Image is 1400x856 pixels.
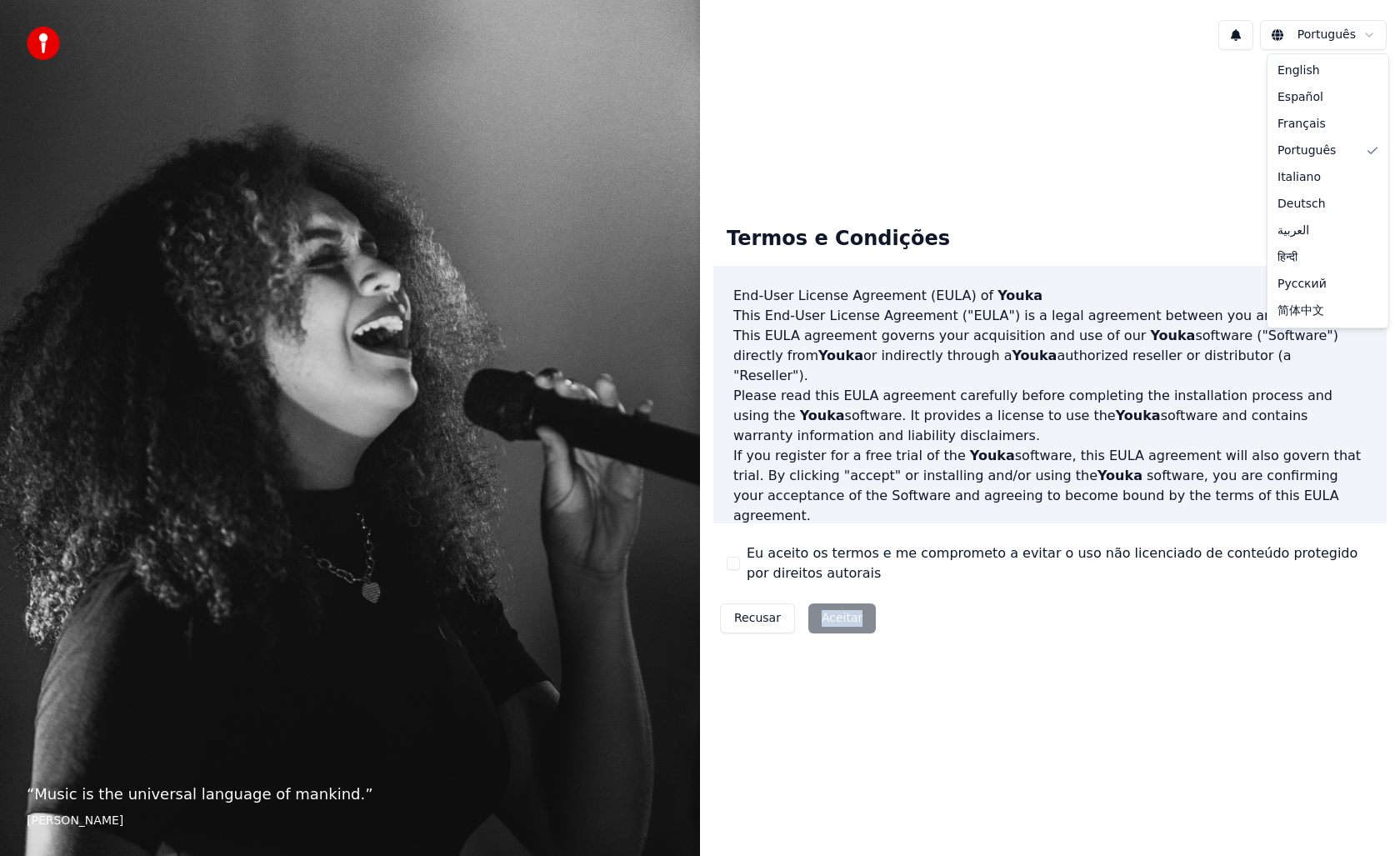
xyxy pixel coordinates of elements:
span: Español [1277,89,1323,106]
span: Italiano [1277,169,1321,186]
span: Русский [1277,276,1327,293]
span: Português [1277,143,1336,159]
span: हिन्दी [1277,249,1297,266]
span: Deutsch [1277,196,1326,213]
span: English [1277,63,1320,79]
span: 简体中文 [1277,303,1324,319]
span: العربية [1277,223,1309,239]
span: Français [1277,116,1326,133]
